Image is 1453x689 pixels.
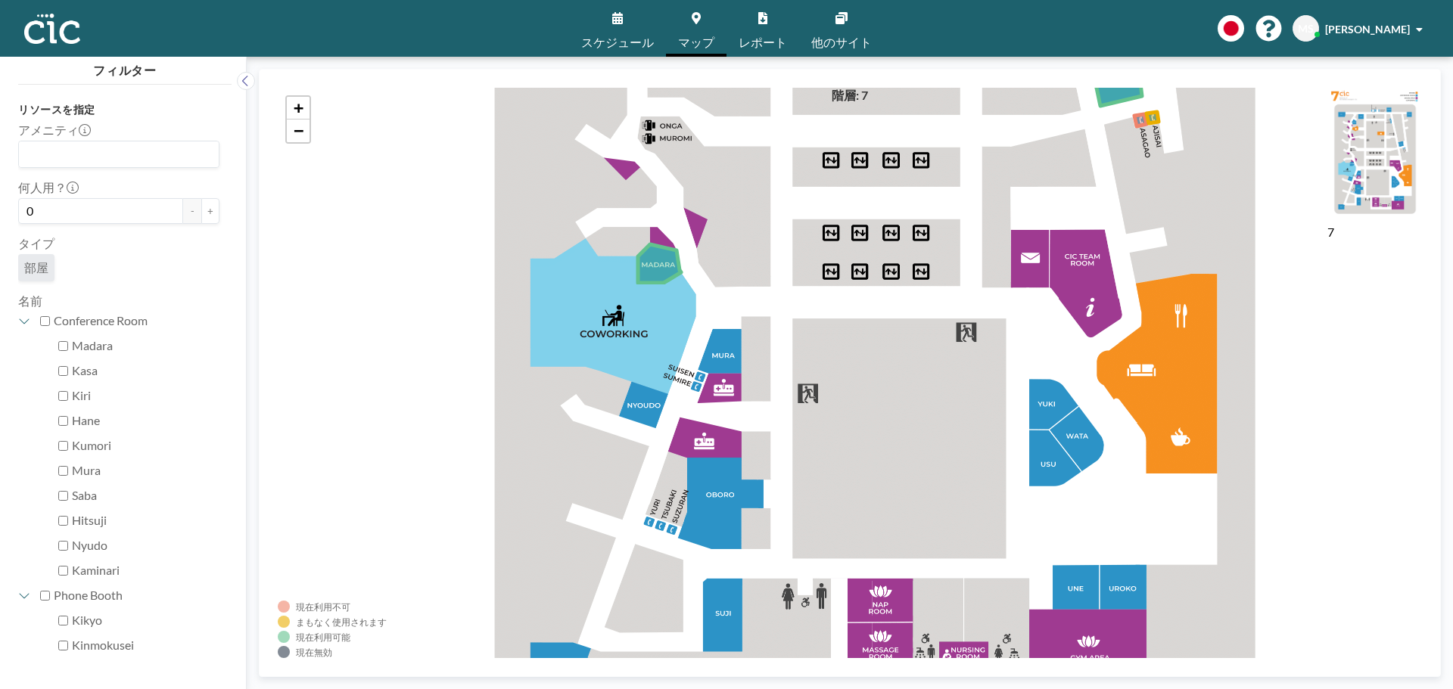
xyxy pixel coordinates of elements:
[287,119,310,142] a: Zoom out
[72,338,219,353] label: Madara
[832,88,868,103] h4: 階層: 7
[739,36,787,48] span: レポート
[581,36,654,48] span: スケジュール
[287,97,310,119] a: Zoom in
[18,123,91,138] label: アメニティ
[18,103,219,116] h3: リソースを指定
[1327,88,1422,222] img: e756fe08e05d43b3754d147caf3627ee.png
[18,293,42,308] label: 名前
[811,36,872,48] span: 他のサイト
[72,363,219,378] label: Kasa
[294,98,303,117] span: +
[678,36,714,48] span: マップ
[72,613,219,628] label: Kikyo
[183,198,201,224] button: -
[1298,22,1314,36] span: MS
[72,638,219,653] label: Kinmokusei
[72,463,219,478] label: Mura
[19,141,219,167] div: Search for option
[18,236,54,251] label: タイプ
[54,313,219,328] label: Conference Room
[72,438,219,453] label: Kumori
[72,413,219,428] label: Hane
[72,538,219,553] label: Nyudo
[296,647,332,658] div: 現在無効
[201,198,219,224] button: +
[18,57,232,78] h4: フィルター
[54,588,219,603] label: Phone Booth
[24,14,80,44] img: organization-logo
[20,144,210,164] input: Search for option
[24,260,48,275] span: 部屋
[1327,225,1334,239] label: 7
[294,121,303,140] span: −
[72,488,219,503] label: Saba
[18,180,79,195] label: 何人用？
[1325,23,1410,36] span: [PERSON_NAME]
[72,388,219,403] label: Kiri
[72,563,219,578] label: Kaminari
[72,513,219,528] label: Hitsuji
[296,601,350,613] div: 現在利用不可
[296,632,350,643] div: 現在利用可能
[296,616,387,628] div: まもなく使用されます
